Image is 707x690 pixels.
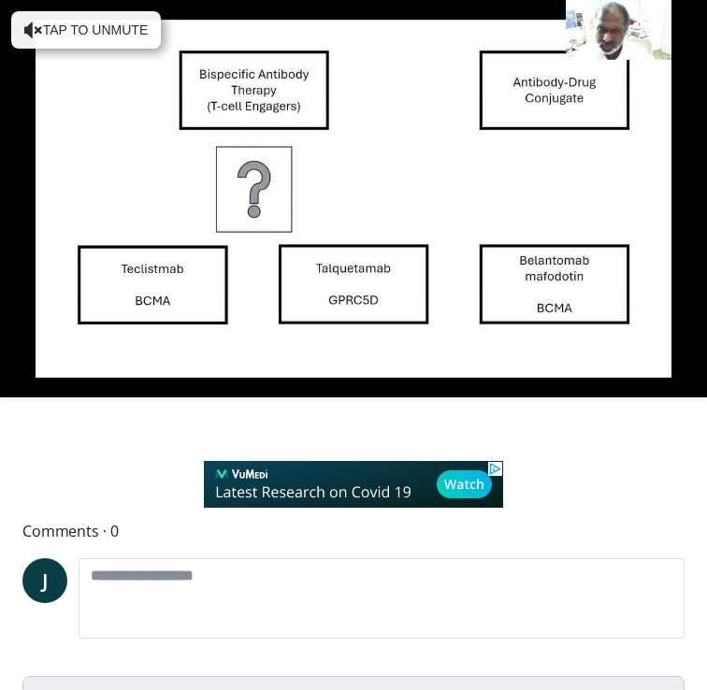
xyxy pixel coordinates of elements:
[11,11,161,49] button: Tap to unmute
[22,519,685,543] span: Comments 0
[22,558,67,603] a: J
[204,403,503,450] iframe: Advertisement
[204,461,503,508] iframe: Advertisement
